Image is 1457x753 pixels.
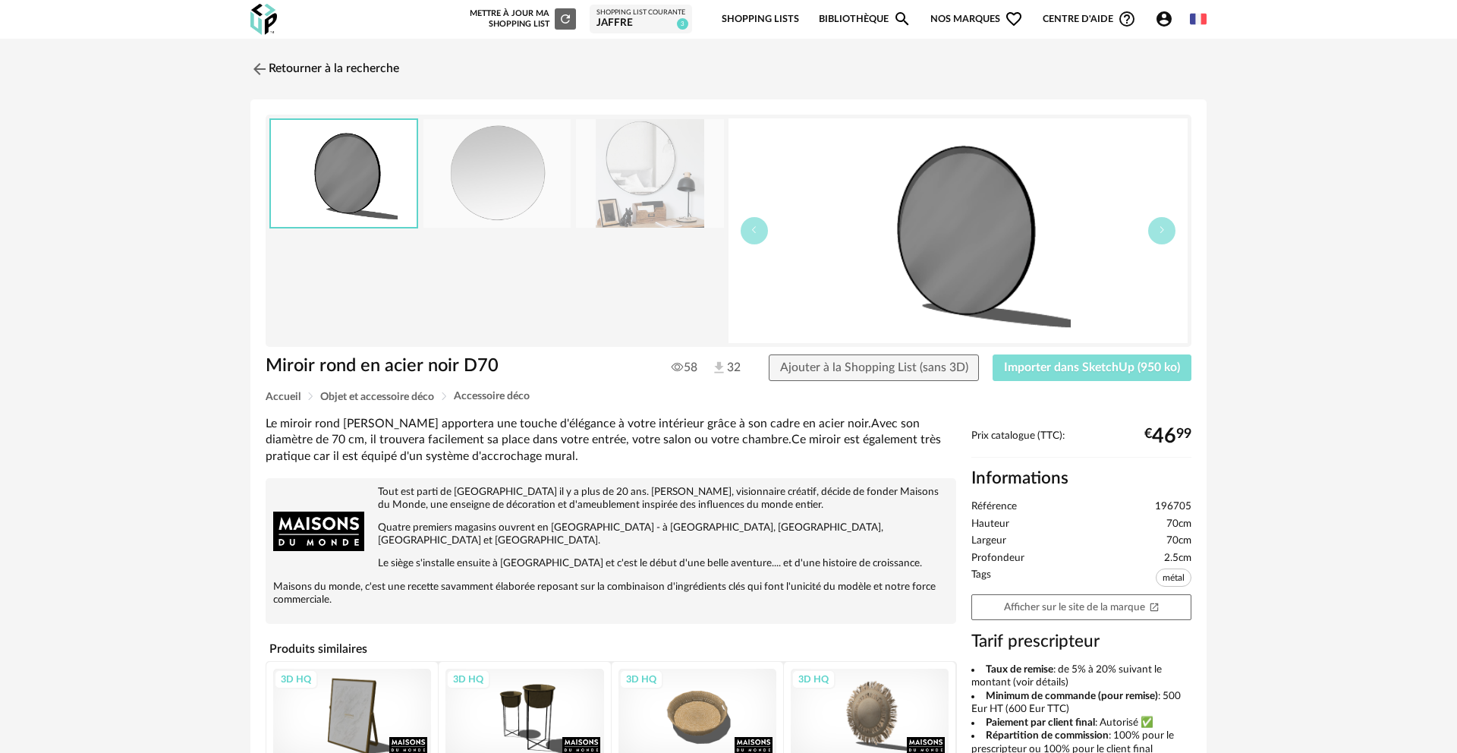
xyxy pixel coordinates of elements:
div: € 99 [1144,430,1191,443]
span: Open In New icon [1149,601,1160,612]
p: Maisons du monde, c'est une recette savamment élaborée reposant sur la combinaison d'ingrédients ... [273,581,949,606]
span: 32 [711,360,741,376]
span: Help Circle Outline icon [1118,10,1136,28]
p: Le siège s'installe ensuite à [GEOGRAPHIC_DATA] et c'est le début d'une belle aventure.... et d'u... [273,557,949,570]
b: Taux de remise [986,664,1053,675]
img: thumbnail.png [271,120,417,227]
span: 196705 [1155,500,1191,514]
a: Shopping List courante JAFFRE 3 [596,8,685,30]
h4: Produits similaires [266,638,956,660]
div: 3D HQ [274,670,318,689]
span: métal [1156,569,1191,587]
a: BibliothèqueMagnify icon [819,2,911,37]
h2: Informations [971,468,1191,490]
span: Objet et accessoire déco [320,392,434,402]
div: 3D HQ [446,670,490,689]
span: Importer dans SketchUp (950 ko) [1004,361,1180,373]
img: fr [1190,11,1207,27]
span: 70cm [1166,534,1191,548]
span: Accessoire déco [454,391,530,402]
img: miroir-rond-en-acier-noir-d70-1000-15-28-196705_2.jpg [423,119,571,228]
b: Répartition de commission [986,730,1109,741]
span: 2.5cm [1164,552,1191,566]
span: Profondeur [971,552,1024,566]
h1: Miroir rond en acier noir D70 [266,354,643,378]
span: Tags [971,569,991,591]
div: 3D HQ [619,670,663,689]
span: 3 [677,18,688,30]
div: 3D HQ [791,670,835,689]
img: thumbnail.png [728,118,1188,343]
span: Refresh icon [559,14,572,23]
img: brand logo [273,486,364,577]
span: Accueil [266,392,301,402]
img: OXP [250,4,277,35]
div: Breadcrumb [266,391,1191,402]
button: Ajouter à la Shopping List (sans 3D) [769,354,980,382]
div: Mettre à jour ma Shopping List [467,8,576,30]
a: Afficher sur le site de la marqueOpen In New icon [971,594,1191,621]
div: Le miroir rond [PERSON_NAME] apportera une touche d'élégance à votre intérieur grâce à son cadre ... [266,416,956,465]
img: miroir-rond-en-acier-noir-d70-1000-15-28-196705_1.jpg [576,119,723,228]
li: : 500 Eur HT (600 Eur TTC) [971,690,1191,717]
p: Tout est parti de [GEOGRAPHIC_DATA] il y a plus de 20 ans. [PERSON_NAME], visionnaire créatif, dé... [273,486,949,512]
span: Account Circle icon [1155,10,1173,28]
b: Minimum de commande (pour remise) [986,691,1158,701]
span: Account Circle icon [1155,10,1180,28]
div: JAFFRE [596,17,685,30]
h3: Tarif prescripteur [971,631,1191,653]
img: Téléchargements [711,360,727,376]
span: Centre d'aideHelp Circle Outline icon [1043,10,1136,28]
span: 58 [672,360,697,375]
span: 46 [1152,430,1176,443]
b: Paiement par client final [986,717,1095,728]
span: Heart Outline icon [1005,10,1023,28]
span: Ajouter à la Shopping List (sans 3D) [780,361,968,373]
div: Shopping List courante [596,8,685,17]
span: Hauteur [971,518,1009,531]
span: Largeur [971,534,1006,548]
p: Quatre premiers magasins ouvrent en [GEOGRAPHIC_DATA] - à [GEOGRAPHIC_DATA], [GEOGRAPHIC_DATA], [... [273,521,949,547]
a: Shopping Lists [722,2,799,37]
button: Importer dans SketchUp (950 ko) [993,354,1191,382]
span: Référence [971,500,1017,514]
li: : Autorisé ✅ [971,717,1191,730]
li: : de 5% à 20% suivant le montant (voir détails) [971,663,1191,690]
a: Retourner à la recherche [250,52,399,86]
span: Nos marques [930,2,1023,37]
span: 70cm [1166,518,1191,531]
span: Magnify icon [893,10,911,28]
div: Prix catalogue (TTC): [971,430,1191,458]
img: svg+xml;base64,PHN2ZyB3aWR0aD0iMjQiIGhlaWdodD0iMjQiIHZpZXdCb3g9IjAgMCAyNCAyNCIgZmlsbD0ibm9uZSIgeG... [250,60,269,78]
